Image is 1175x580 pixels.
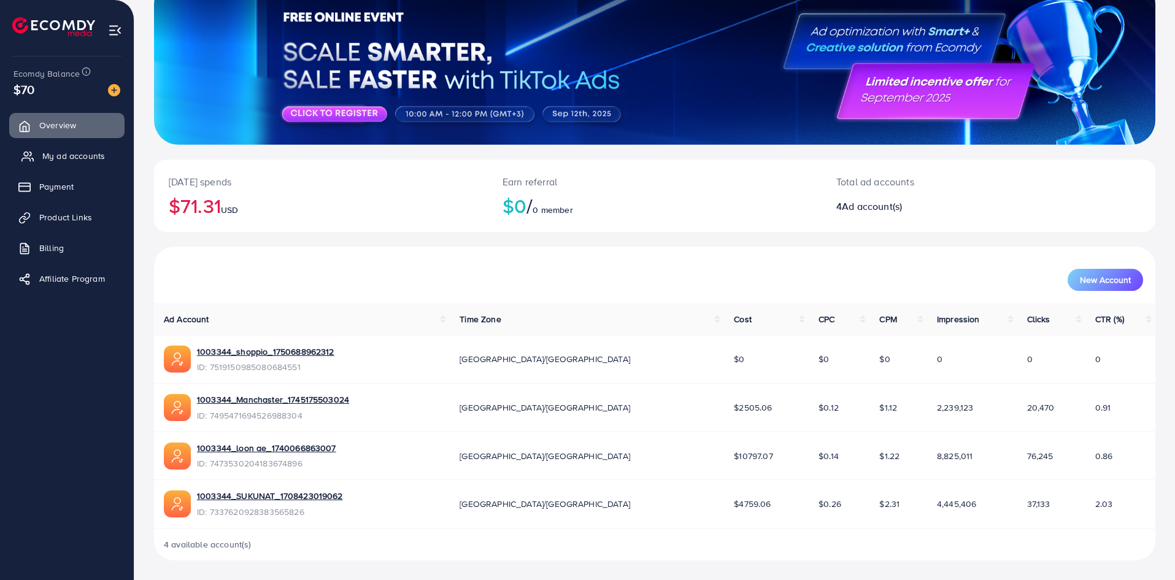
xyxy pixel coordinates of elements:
[39,273,105,285] span: Affiliate Program
[9,236,125,260] a: Billing
[39,119,76,131] span: Overview
[734,401,772,414] span: $2505.06
[819,450,839,462] span: $0.14
[1027,450,1054,462] span: 76,245
[1095,353,1101,365] span: 0
[819,401,839,414] span: $0.12
[197,506,343,518] span: ID: 7337620928383565826
[164,443,191,470] img: ic-ads-acc.e4c84228.svg
[937,401,973,414] span: 2,239,123
[197,490,343,502] a: 1003344_SUKUNAT_1708423019062
[164,313,209,325] span: Ad Account
[1080,276,1131,284] span: New Account
[937,450,973,462] span: 8,825,011
[221,204,238,216] span: USD
[1095,313,1124,325] span: CTR (%)
[879,498,900,510] span: $2.31
[734,353,744,365] span: $0
[937,353,942,365] span: 0
[197,393,349,406] a: 1003344_Manchaster_1745175503024
[879,313,896,325] span: CPM
[526,191,533,220] span: /
[879,401,897,414] span: $1.12
[1095,401,1111,414] span: 0.91
[836,201,1057,212] h2: 4
[12,17,95,36] img: logo
[819,353,829,365] span: $0
[1027,313,1050,325] span: Clicks
[460,450,630,462] span: [GEOGRAPHIC_DATA]/[GEOGRAPHIC_DATA]
[197,361,334,373] span: ID: 7519150985080684551
[197,409,349,422] span: ID: 7495471694526988304
[169,174,473,189] p: [DATE] spends
[503,174,807,189] p: Earn referral
[879,353,890,365] span: $0
[169,194,473,217] h2: $71.31
[197,457,336,470] span: ID: 7473530204183674896
[1027,498,1050,510] span: 37,133
[164,394,191,421] img: ic-ads-acc.e4c84228.svg
[836,174,1057,189] p: Total ad accounts
[533,204,572,216] span: 0 member
[1027,353,1033,365] span: 0
[819,313,834,325] span: CPC
[42,150,105,162] span: My ad accounts
[460,313,501,325] span: Time Zone
[879,450,900,462] span: $1.22
[1095,450,1113,462] span: 0.86
[1095,498,1113,510] span: 2.03
[9,266,125,291] a: Affiliate Program
[39,180,74,193] span: Payment
[734,498,771,510] span: $4759.06
[937,313,980,325] span: Impression
[842,199,902,213] span: Ad account(s)
[39,211,92,223] span: Product Links
[1123,525,1166,571] iframe: Chat
[734,313,752,325] span: Cost
[1027,401,1055,414] span: 20,470
[9,113,125,137] a: Overview
[164,490,191,517] img: ic-ads-acc.e4c84228.svg
[197,442,336,454] a: 1003344_loon ae_1740066863007
[460,401,630,414] span: [GEOGRAPHIC_DATA]/[GEOGRAPHIC_DATA]
[164,538,252,551] span: 4 available account(s)
[39,242,64,254] span: Billing
[13,68,80,80] span: Ecomdy Balance
[9,205,125,230] a: Product Links
[13,80,34,98] span: $70
[9,144,125,168] a: My ad accounts
[937,498,976,510] span: 4,445,406
[108,23,122,37] img: menu
[503,194,807,217] h2: $0
[819,498,841,510] span: $0.26
[197,346,334,358] a: 1003344_shoppio_1750688962312
[460,353,630,365] span: [GEOGRAPHIC_DATA]/[GEOGRAPHIC_DATA]
[9,174,125,199] a: Payment
[164,346,191,373] img: ic-ads-acc.e4c84228.svg
[108,84,120,96] img: image
[1068,269,1143,291] button: New Account
[734,450,772,462] span: $10797.07
[460,498,630,510] span: [GEOGRAPHIC_DATA]/[GEOGRAPHIC_DATA]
